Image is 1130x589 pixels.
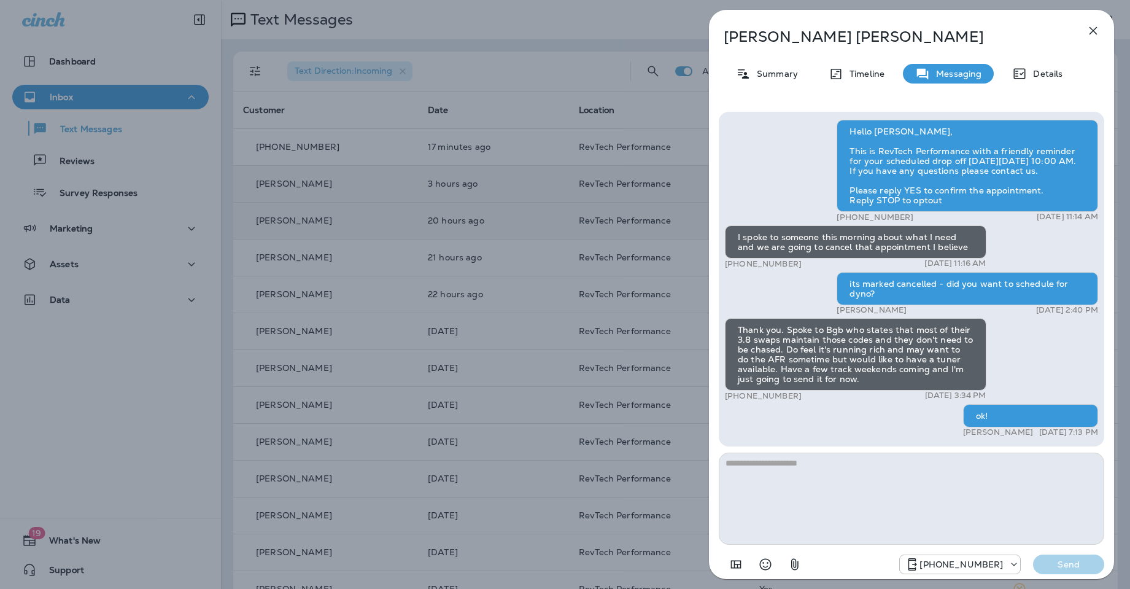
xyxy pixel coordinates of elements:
p: [PERSON_NAME] [PERSON_NAME] [724,28,1059,45]
div: +1 (571) 520-7309 [900,557,1020,572]
p: [PHONE_NUMBER] [725,259,802,269]
button: Select an emoji [753,552,778,577]
p: [DATE] 3:34 PM [925,391,986,400]
div: I spoke to someone this morning about what I need and we are going to cancel that appointment I b... [725,225,986,259]
div: Thank you. Spoke to Bgb who states that most of their 3.8 swaps maintain those codes and they don... [725,318,986,391]
p: [PHONE_NUMBER] [725,391,802,401]
p: [PHONE_NUMBER] [837,212,913,222]
p: [PERSON_NAME] [837,305,907,315]
p: [PERSON_NAME] [963,427,1033,437]
p: Details [1027,69,1062,79]
p: Summary [751,69,798,79]
div: Hello [PERSON_NAME], This is RevTech Performance with a friendly reminder for your scheduled drop... [837,120,1098,212]
p: [DATE] 11:16 AM [924,259,986,268]
p: [PHONE_NUMBER] [919,560,1003,569]
p: [DATE] 2:40 PM [1036,305,1098,315]
p: Messaging [930,69,981,79]
button: Add in a premade template [724,552,748,577]
div: ok! [963,404,1098,427]
p: [DATE] 11:14 AM [1037,212,1098,222]
p: [DATE] 7:13 PM [1039,427,1098,437]
div: its marked cancelled - did you want to schedule for dyno? [837,272,1098,305]
p: Timeline [843,69,884,79]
